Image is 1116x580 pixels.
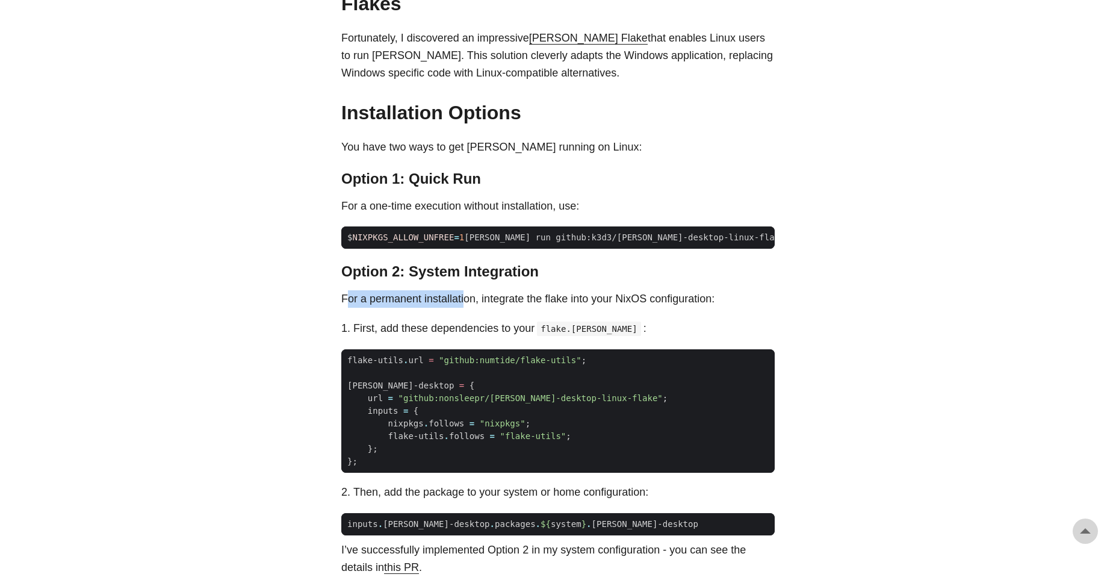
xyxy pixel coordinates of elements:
[470,419,474,428] span: =
[388,419,424,428] span: nixpkgs
[341,139,775,156] p: You have two ways to get [PERSON_NAME] running on Linux:
[341,290,775,308] p: For a permanent installation, integrate the flake into your NixOS configuration:
[341,263,775,281] h3: Option 2: System Integration
[414,406,418,416] span: {
[368,406,398,416] span: inputs
[384,561,419,573] a: this PR
[470,381,474,390] span: {
[592,519,698,529] span: [PERSON_NAME]-desktop
[403,355,408,365] span: .
[537,322,641,336] code: flake.[PERSON_NAME]
[490,519,495,529] span: .
[541,519,551,529] span: ${
[403,406,408,416] span: =
[459,232,464,242] span: 1
[490,431,495,441] span: =
[449,431,485,441] span: follows
[383,519,489,529] span: [PERSON_NAME]-desktop
[444,431,449,441] span: .
[500,431,566,441] span: "flake-utils"
[551,519,581,529] span: system
[368,444,378,454] span: };
[429,419,464,428] span: follows
[341,231,837,244] span: $ [PERSON_NAME] run github:k3d3/[PERSON_NAME]-desktop-linux-flake --impure
[353,320,775,337] li: First, add these dependencies to your :
[341,541,775,576] p: I’ve successfully implemented Option 2 in my system configuration - you can see the details in .
[663,393,668,403] span: ;
[424,419,429,428] span: .
[536,519,541,529] span: .
[480,419,525,428] span: "nixpkgs"
[581,519,586,529] span: }
[429,355,433,365] span: =
[454,232,459,242] span: =
[341,170,775,188] h3: Option 1: Quick Run
[439,355,581,365] span: "github:numtide/flake-utils"
[1073,519,1098,544] a: go to top
[529,32,648,44] a: [PERSON_NAME] Flake
[347,519,378,529] span: inputs
[368,393,383,403] span: url
[341,101,775,124] h2: Installation Options
[388,393,393,403] span: =
[398,393,663,403] span: "github:nonsleepr/[PERSON_NAME]-desktop-linux-flake"
[341,198,775,215] p: For a one-time execution without installation, use:
[347,355,403,365] span: flake-utils
[525,419,530,428] span: ;
[566,431,571,441] span: ;
[586,519,591,529] span: .
[347,457,358,466] span: };
[378,519,383,529] span: .
[352,232,454,242] span: NIXPKGS_ALLOW_UNFREE
[581,355,586,365] span: ;
[388,431,444,441] span: flake-utils
[341,30,775,81] p: Fortunately, I discovered an impressive that enables Linux users to run [PERSON_NAME]. This solut...
[353,484,775,501] li: Then, add the package to your system or home configuration:
[408,355,423,365] span: url
[459,381,464,390] span: =
[495,519,536,529] span: packages
[347,381,454,390] span: [PERSON_NAME]-desktop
